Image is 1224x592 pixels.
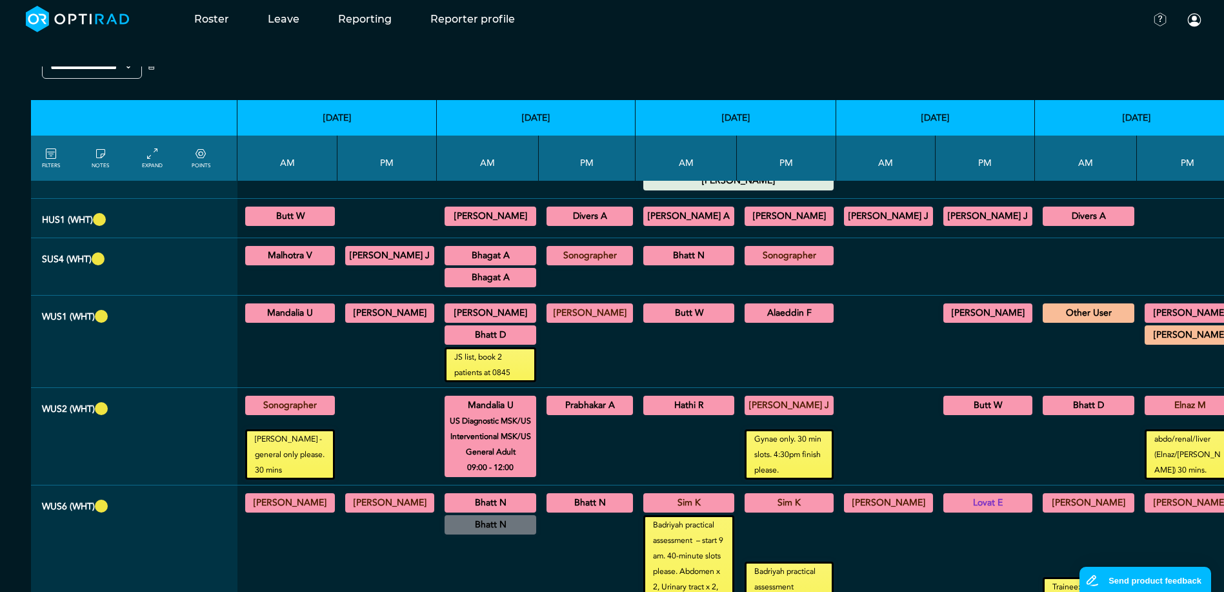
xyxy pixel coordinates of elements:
[247,398,333,413] summary: Sonographer
[446,305,534,321] summary: [PERSON_NAME]
[548,209,631,224] summary: Divers A
[945,495,1030,511] summary: Lovat E
[245,396,335,415] div: US General Adult 08:10 - 12:00
[547,303,633,323] div: US Gynaecology 13:00 - 16:30
[943,493,1032,513] div: General US 14:00 - 16:30
[643,207,734,226] div: US Contrast/General US 08:30 - 12:30
[445,303,536,323] div: General US/US Diagnostic MSK 08:45 - 11:00
[643,246,734,265] div: US Interventional MSK 08:30 - 12:00
[31,199,237,238] th: HUS1 (WHT)
[1045,209,1132,224] summary: Divers A
[643,171,834,190] div: Other Leave 00:00 - 23:59
[446,248,534,263] summary: Bhagat A
[247,495,333,511] summary: [PERSON_NAME]
[745,396,834,415] div: US General Adult 13:00 - 16:30
[747,431,832,478] small: Gynae only. 30 min slots. 4:30pm finish please.
[747,248,832,263] summary: Sonographer
[747,398,832,413] summary: [PERSON_NAME] J
[446,398,534,413] summary: Mandalia U
[645,495,732,511] summary: Sim K
[547,493,633,513] div: US Diagnostic MSK 14:00 - 16:30
[1035,136,1137,181] th: AM
[445,246,536,265] div: US Diagnostic MSK/US General Adult 09:00 - 11:15
[547,396,633,415] div: CT Urology 14:00 - 16:30
[1043,207,1134,226] div: US General Paediatric 09:00 - 12:30
[445,207,536,226] div: US Head & Neck/US Interventional H&N 09:15 - 12:15
[245,246,335,265] div: General US/US Diagnostic MSK/US Gynaecology/US Interventional H&N/US Interventional MSK/US Interv...
[445,325,536,345] div: US Interventional MSK/US Diagnostic MSK 11:00 - 12:40
[142,147,163,170] a: collapse/expand entries
[92,147,109,170] a: show/hide notes
[846,495,931,511] summary: [PERSON_NAME]
[446,495,534,511] summary: Bhatt N
[347,305,432,321] summary: [PERSON_NAME]
[747,495,832,511] summary: Sim K
[446,517,534,533] summary: Bhatt N
[846,209,931,224] summary: [PERSON_NAME] J
[1043,396,1134,415] div: US Diagnostic MSK/US Interventional MSK 09:00 - 12:30
[943,207,1032,226] div: US Head & Neck/US Interventional H&N/US Gynaecology/General US 14:30 - 16:30
[547,246,633,265] div: US General Adult 14:00 - 16:30
[192,147,210,170] a: collapse/expand expected points
[347,495,432,511] summary: [PERSON_NAME]
[247,248,333,263] summary: Malhotra V
[245,493,335,513] div: US Diagnostic MSK 08:30 - 12:30
[945,209,1030,224] summary: [PERSON_NAME] J
[31,296,237,388] th: WUS1 (WHT)
[945,398,1030,413] summary: Butt W
[645,209,732,224] summary: [PERSON_NAME] A
[747,305,832,321] summary: Alaeddin F
[737,136,836,181] th: PM
[437,136,539,181] th: AM
[836,100,1035,136] th: [DATE]
[446,327,534,343] summary: Bhatt D
[745,493,834,513] div: US General Adult 13:30 - 16:45
[345,493,434,513] div: General US/US Diagnostic MSK/US Interventional MSK 13:30 - 17:00
[645,248,732,263] summary: Bhatt N
[645,305,732,321] summary: Butt W
[42,147,60,170] a: FILTERS
[467,460,514,475] small: 09:00 - 12:00
[445,515,536,535] div: CT Interventional MSK 11:00 - 12:00
[1045,495,1132,511] summary: [PERSON_NAME]
[247,209,333,224] summary: Butt W
[645,173,832,189] summary: [PERSON_NAME]
[643,303,734,323] div: US General Adult 08:30 - 12:30
[439,413,542,460] small: US Diagnostic MSK/US Interventional MSK/US General Adult
[645,398,732,413] summary: Hathi R
[247,305,333,321] summary: Mandalia U
[437,100,636,136] th: [DATE]
[636,136,737,181] th: AM
[548,305,631,321] summary: [PERSON_NAME]
[237,100,437,136] th: [DATE]
[548,248,631,263] summary: Sonographer
[547,207,633,226] div: US General Paediatric 14:15 - 17:30
[548,495,631,511] summary: Bhatt N
[945,305,1030,321] summary: [PERSON_NAME]
[237,136,337,181] th: AM
[347,248,432,263] summary: [PERSON_NAME] J
[31,238,237,296] th: SUS4 (WHT)
[548,398,631,413] summary: Prabhakar A
[643,396,734,415] div: US General Paediatric 09:30 - 13:00
[345,303,434,323] div: General US/US Diagnostic MSK 14:00 - 16:30
[636,100,836,136] th: [DATE]
[245,303,335,323] div: US General Paediatric 09:00 - 12:30
[943,396,1032,415] div: US General Adult 14:00 - 16:30
[446,349,534,380] small: JS list, book 2 patients at 0845
[936,136,1035,181] th: PM
[745,303,834,323] div: General US 13:00 - 16:30
[345,246,434,265] div: General US/US Head & Neck/US Interventional H&N/US Gynaecology 13:30 - 16:30
[1043,303,1134,323] div: Used by IR all morning 07:00 - 08:00
[844,207,933,226] div: US Head & Neck/US Interventional H&N/US Gynaecology/General US 09:00 - 13:00
[747,209,832,224] summary: [PERSON_NAME]
[1043,493,1134,513] div: US Diagnostic MSK 08:30 - 12:30
[445,268,536,287] div: US Interventional MSK 11:15 - 12:15
[247,431,333,478] small: [PERSON_NAME] - general only please. 30 mins
[745,246,834,265] div: US General Adult 14:00 - 16:30
[836,136,936,181] th: AM
[643,493,734,513] div: US General Adult 08:30 - 12:30
[943,303,1032,323] div: US Gynaecology 14:00 - 17:00
[245,207,335,226] div: US General Adult 09:00 - 12:30
[446,209,534,224] summary: [PERSON_NAME]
